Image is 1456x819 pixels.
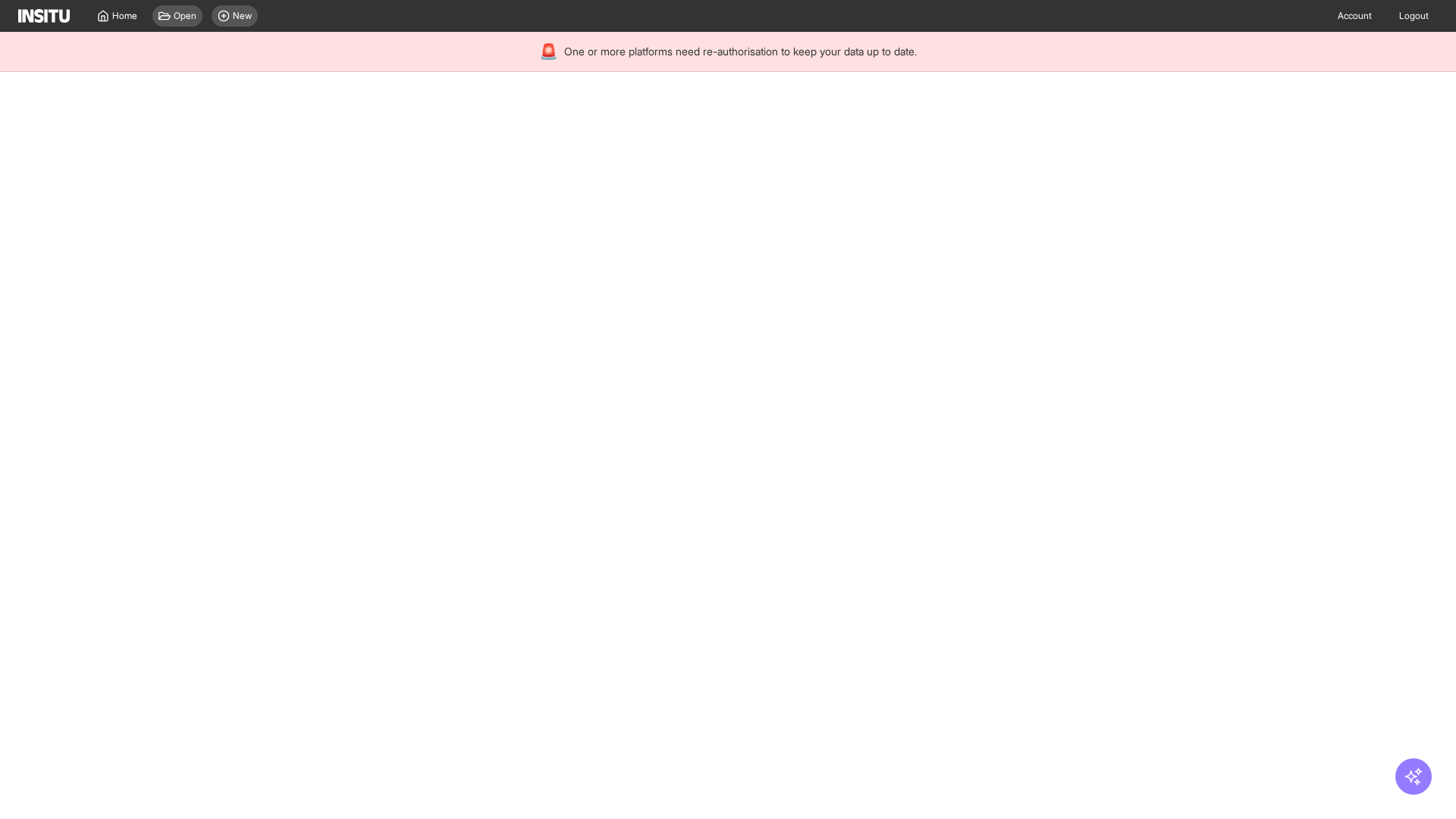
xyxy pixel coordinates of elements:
[539,41,558,62] div: 🚨
[233,10,252,22] span: New
[174,10,196,22] span: Open
[112,10,137,22] span: Home
[18,9,70,23] img: Logo
[564,44,917,59] span: One or more platforms need re-authorisation to keep your data up to date.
